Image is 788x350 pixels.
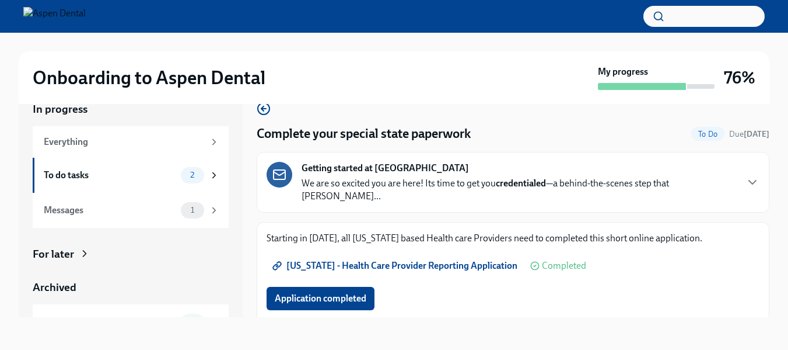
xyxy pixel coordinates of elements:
span: Application completed [275,293,366,304]
a: Messages1 [33,193,229,228]
div: For later [33,247,74,262]
span: Due [729,129,769,139]
span: To Do [691,130,724,138]
h4: Complete your special state paperwork [257,125,471,143]
a: Completed tasks [33,304,229,339]
a: For later [33,247,229,262]
a: Archived [33,280,229,295]
a: To do tasks2 [33,158,229,193]
img: Aspen Dental [23,7,86,26]
p: We are so excited you are here! Its time to get you —a behind-the-scenes step that [PERSON_NAME]... [302,177,736,203]
div: Everything [44,136,204,148]
a: [US_STATE] - Health Care Provider Reporting Application [267,254,526,278]
h3: 76% [724,67,755,88]
span: Completed [542,261,586,271]
span: August 19th, 2025 08:00 [729,129,769,140]
strong: [DATE] [744,129,769,139]
span: [US_STATE] - Health Care Provider Reporting Application [275,260,517,272]
strong: Getting started at [GEOGRAPHIC_DATA] [302,162,469,175]
a: In progress [33,102,229,117]
span: 1 [184,206,201,214]
p: Starting in [DATE], all [US_STATE] based Health care Providers need to completed this short onlin... [267,232,759,245]
strong: credentialed [496,178,546,189]
span: 2 [183,171,201,179]
h2: Onboarding to Aspen Dental [33,66,265,89]
button: Application completed [267,287,374,310]
div: To do tasks [44,169,176,182]
a: Everything [33,126,229,158]
strong: My progress [598,65,648,78]
div: Completed tasks [44,316,176,328]
div: Messages [44,204,176,217]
